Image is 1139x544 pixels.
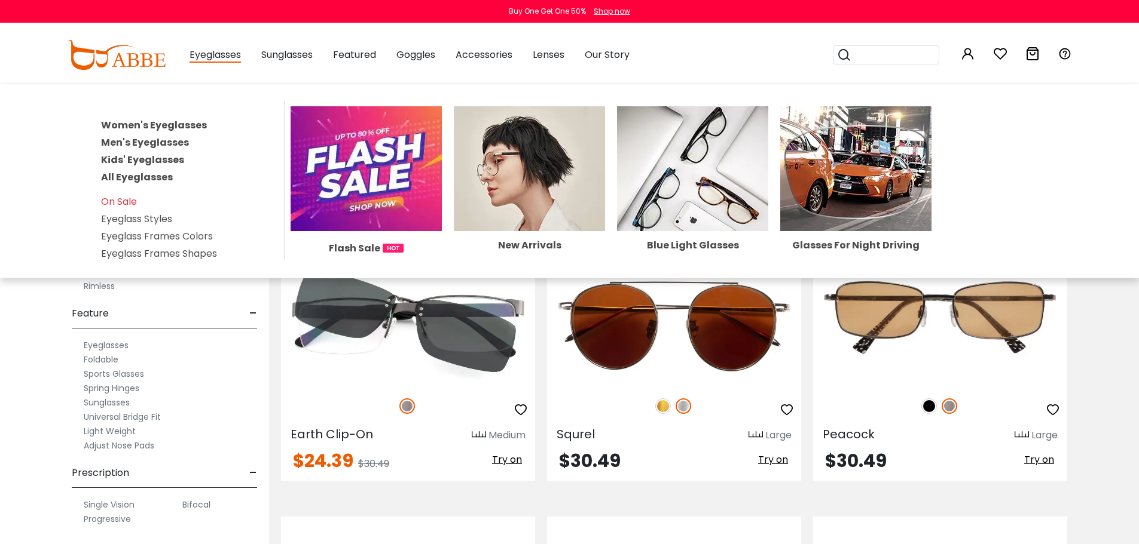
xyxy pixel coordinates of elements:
span: $30.49 [358,457,389,471]
a: Women's Eyeglasses [101,118,207,132]
label: Spring Hinges [84,381,139,395]
img: size ruler [749,431,763,439]
span: Try on [492,453,522,466]
span: Try on [758,453,788,466]
span: Accessories [456,48,512,62]
div: Large [765,428,792,442]
img: Gun Peacock - Metal ,Adjust Nose Pads [813,258,1067,385]
img: 1724998894317IetNH.gif [383,244,404,253]
img: Gun Earth Clip-On - Metal ,Adjust Nose Pads [281,258,535,385]
a: All Eyeglasses [101,170,173,184]
label: Progressive [84,512,131,526]
label: Bifocal [182,497,210,512]
a: Kids' Eyeglasses [101,153,184,167]
div: Medium [488,428,526,442]
span: - [249,459,257,487]
span: Eyeglasses [190,48,241,63]
label: Light Weight [84,424,136,438]
span: Our Story [585,48,630,62]
img: Blue Light Glasses [617,106,768,231]
div: Shop now [594,6,630,17]
a: Eyeglass Styles [101,212,172,226]
a: Flash Sale [291,161,442,256]
a: Blue Light Glasses [617,161,768,250]
span: - [249,299,257,328]
img: New Arrivals [454,106,605,231]
span: Feature [72,299,109,328]
a: Glasses For Night Driving [780,161,932,250]
label: Sports Glasses [84,367,144,381]
img: size ruler [1015,431,1029,439]
a: Eyeglass Frames Colors [101,229,213,243]
label: Single Vision [84,497,135,512]
span: $30.49 [559,448,621,474]
span: Featured [333,48,376,62]
img: abbeglasses.com [68,40,166,70]
span: Squrel [557,426,595,442]
label: Foldable [84,352,118,367]
span: Try on [1024,453,1054,466]
img: Silver Squrel - Metal,Metal ,Adjust Nose Pads [547,258,801,385]
img: Black [921,398,937,414]
div: Buy One Get One 50% [509,6,586,17]
span: $30.49 [825,448,887,474]
label: Sunglasses [84,395,130,410]
div: Blue Light Glasses [617,241,768,250]
label: Rimless [84,279,115,293]
label: Universal Bridge Fit [84,410,161,424]
span: Earth Clip-On [291,426,373,442]
img: Gun [942,398,957,414]
button: Try on [755,452,792,468]
a: On Sale [101,195,137,208]
label: Eyeglasses [84,338,129,352]
div: Large [1031,428,1058,442]
label: Adjust Nose Pads [84,438,154,453]
img: Gun [399,398,415,414]
span: Peacock [823,426,875,442]
span: Goggles [396,48,435,62]
span: $24.39 [293,448,353,474]
img: Flash Sale [291,106,442,231]
a: Men's Eyeglasses [101,136,189,149]
img: Glasses For Night Driving [780,106,932,231]
span: Flash Sale [329,241,380,256]
img: size ruler [472,431,486,439]
span: Prescription [72,459,129,487]
span: Sunglasses [261,48,313,62]
div: Glasses For Night Driving [780,241,932,250]
span: Lenses [533,48,564,62]
div: New Arrivals [454,241,605,250]
a: Eyeglass Frames Shapes [101,247,217,260]
img: Gold [655,398,671,414]
a: New Arrivals [454,161,605,250]
button: Try on [1021,452,1058,468]
a: Shop now [588,6,630,16]
button: Try on [488,452,526,468]
img: Silver [676,398,691,414]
